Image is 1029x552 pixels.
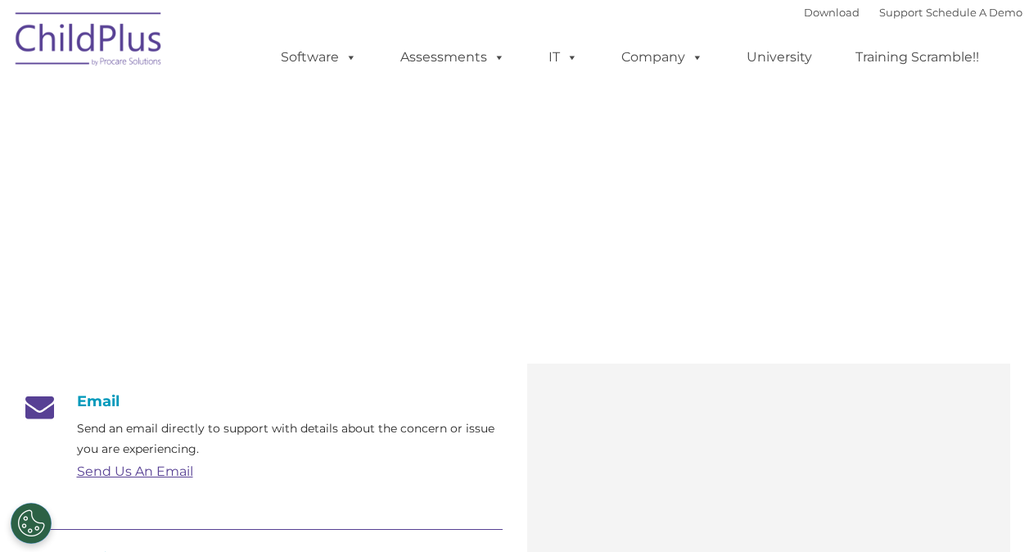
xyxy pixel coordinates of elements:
a: Schedule A Demo [926,6,1022,19]
a: Company [605,41,720,74]
a: Send Us An Email [77,464,193,479]
a: Assessments [384,41,521,74]
a: Support [879,6,923,19]
img: ChildPlus by Procare Solutions [7,1,171,83]
button: Cookies Settings [11,503,52,544]
a: Download [804,6,860,19]
a: University [730,41,828,74]
a: Training Scramble!! [839,41,995,74]
font: | [804,6,1022,19]
a: Software [264,41,373,74]
a: IT [532,41,594,74]
p: Send an email directly to support with details about the concern or issue you are experiencing. [77,419,503,459]
h4: Email [20,392,503,410]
